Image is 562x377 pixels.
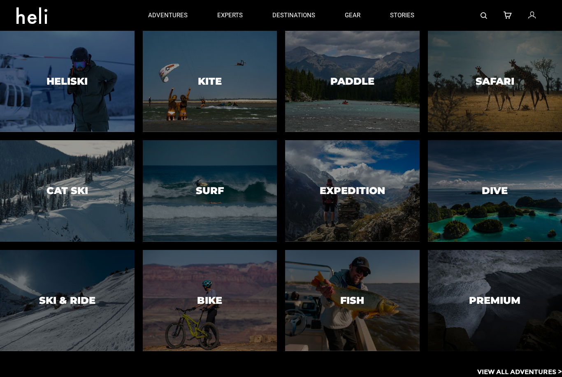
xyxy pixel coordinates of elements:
h3: Ski & Ride [39,295,95,306]
h3: Safari [476,76,514,87]
p: adventures [148,11,188,20]
h3: Fish [340,295,364,306]
h3: Paddle [330,76,374,87]
h3: Bike [197,295,222,306]
p: View All Adventures > [477,368,562,377]
h3: Premium [469,295,520,306]
h3: Surf [196,185,224,196]
h3: Heliski [46,76,88,87]
h3: Cat Ski [46,185,88,196]
h3: Expedition [320,185,385,196]
p: experts [217,11,243,20]
h3: Kite [198,76,222,87]
img: search-bar-icon.svg [481,12,487,19]
p: destinations [272,11,315,20]
h3: Dive [482,185,508,196]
